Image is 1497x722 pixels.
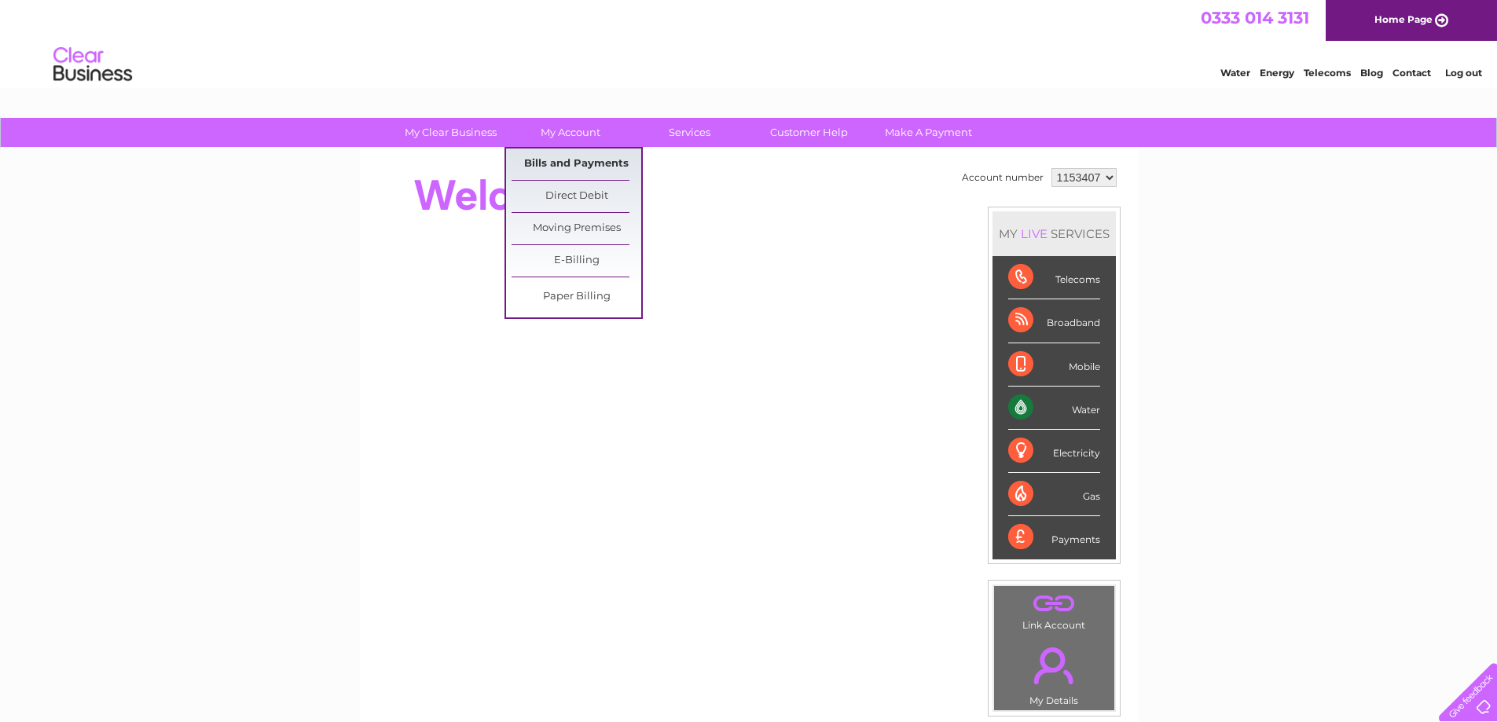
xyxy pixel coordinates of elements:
[993,634,1115,711] td: My Details
[998,638,1110,693] a: .
[53,41,133,89] img: logo.png
[1008,256,1100,299] div: Telecoms
[1008,387,1100,430] div: Water
[1445,67,1482,79] a: Log out
[1008,299,1100,343] div: Broadband
[992,211,1116,256] div: MY SERVICES
[1008,430,1100,473] div: Electricity
[1008,473,1100,516] div: Gas
[864,118,993,147] a: Make A Payment
[1392,67,1431,79] a: Contact
[1360,67,1383,79] a: Blog
[1201,8,1309,27] a: 0333 014 3131
[1018,226,1051,241] div: LIVE
[512,213,641,244] a: Moving Premises
[958,164,1048,191] td: Account number
[1260,67,1294,79] a: Energy
[1304,67,1351,79] a: Telecoms
[512,148,641,180] a: Bills and Payments
[378,9,1121,76] div: Clear Business is a trading name of Verastar Limited (registered in [GEOGRAPHIC_DATA] No. 3667643...
[512,245,641,277] a: E-Billing
[1008,516,1100,559] div: Payments
[386,118,516,147] a: My Clear Business
[505,118,635,147] a: My Account
[512,181,641,212] a: Direct Debit
[998,590,1110,618] a: .
[993,585,1115,635] td: Link Account
[1008,343,1100,387] div: Mobile
[625,118,754,147] a: Services
[744,118,874,147] a: Customer Help
[512,281,641,313] a: Paper Billing
[1220,67,1250,79] a: Water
